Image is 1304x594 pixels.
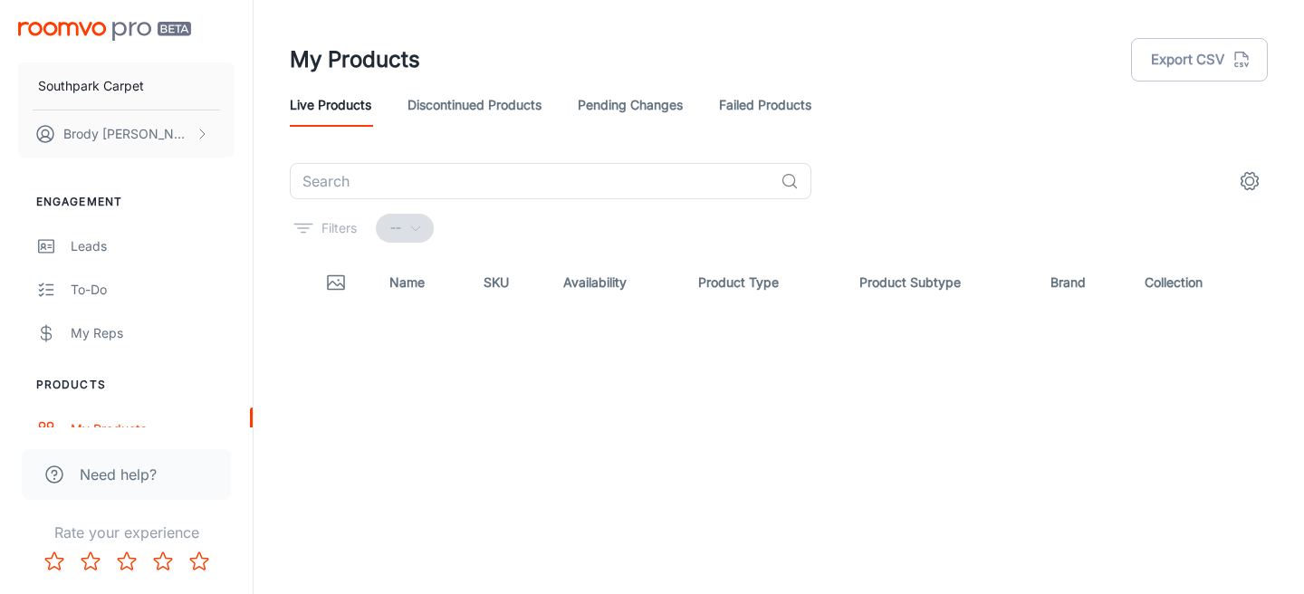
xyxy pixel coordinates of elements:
[578,83,683,127] a: Pending Changes
[290,43,420,76] h1: My Products
[290,83,371,127] a: Live Products
[18,62,235,110] button: Southpark Carpet
[71,236,235,256] div: Leads
[80,464,157,485] span: Need help?
[18,110,235,158] button: Brody [PERSON_NAME]
[14,522,238,543] p: Rate your experience
[1036,257,1130,308] th: Brand
[1232,163,1268,199] button: settings
[469,257,549,308] th: SKU
[71,280,235,300] div: To-do
[325,272,347,293] svg: Thumbnail
[549,257,684,308] th: Availability
[1131,38,1268,81] button: Export CSV
[719,83,811,127] a: Failed Products
[290,163,773,199] input: Search
[1130,257,1268,308] th: Collection
[109,543,145,580] button: Rate 3 star
[845,257,1036,308] th: Product Subtype
[63,124,191,144] p: Brody [PERSON_NAME]
[71,323,235,343] div: My Reps
[145,543,181,580] button: Rate 4 star
[38,76,144,96] p: Southpark Carpet
[375,257,469,308] th: Name
[684,257,844,308] th: Product Type
[407,83,542,127] a: Discontinued Products
[18,22,191,41] img: Roomvo PRO Beta
[71,419,235,439] div: My Products
[181,543,217,580] button: Rate 5 star
[72,543,109,580] button: Rate 2 star
[36,543,72,580] button: Rate 1 star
